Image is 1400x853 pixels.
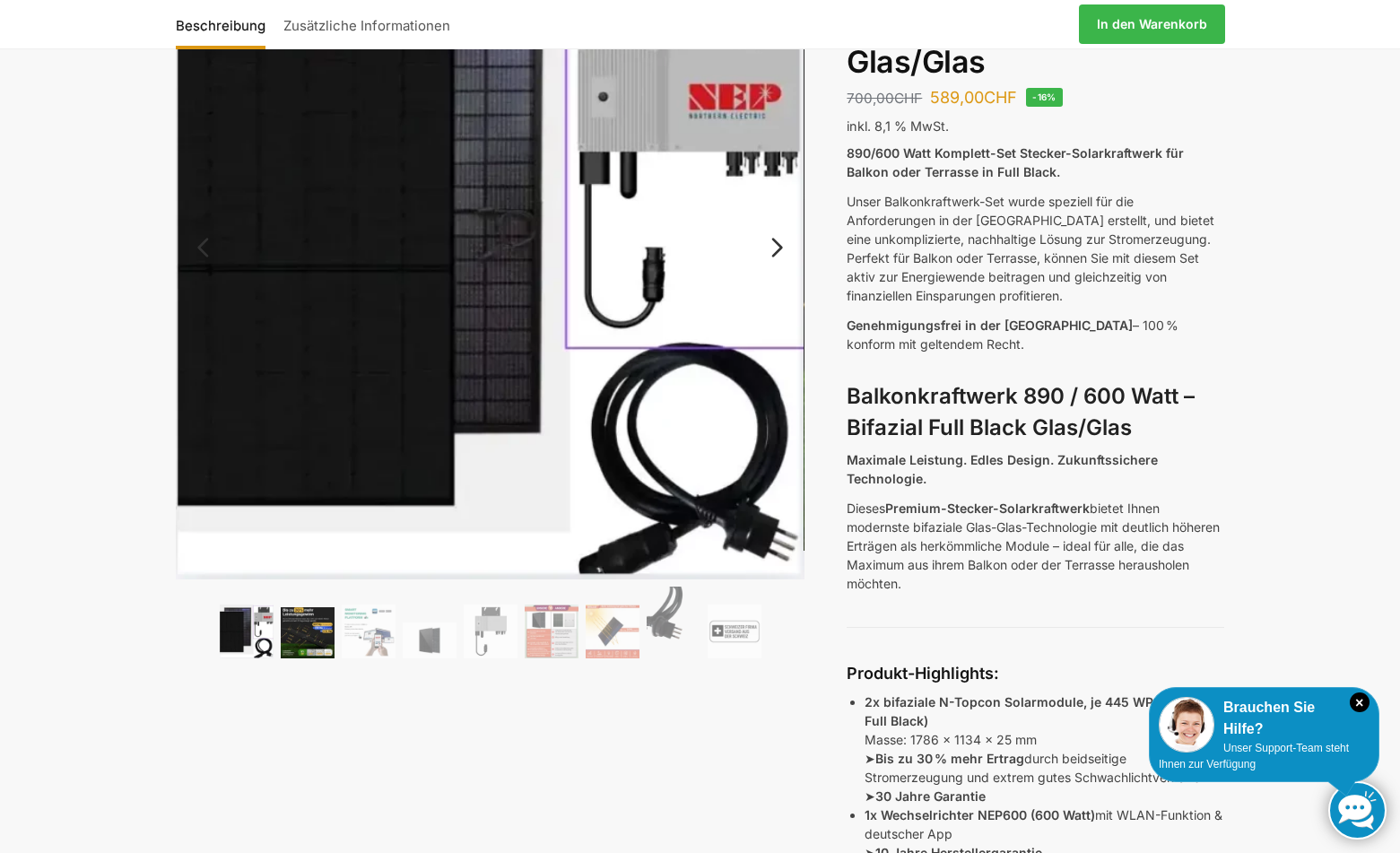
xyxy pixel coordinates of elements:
strong: Maximale Leistung. Edles Design. Zukunftssichere Technologie. [847,452,1158,486]
div: Brauchen Sie Hilfe? [1159,697,1370,740]
a: In den Warenkorb [1079,4,1225,44]
img: Balkonkraftwerk 890/600 Watt bificial Glas/Glas – Bild 9 [708,605,761,658]
a: Beschreibung [176,3,274,46]
span: Genehmigungsfrei in der [GEOGRAPHIC_DATA] [847,318,1133,333]
bdi: 589,00 [930,88,1017,107]
img: Bificiales Hochleistungsmodul [220,605,274,658]
img: Balkonkraftwerk 890/600 Watt bificial Glas/Glas – Bild 3 [342,605,396,658]
bdi: 700,00 [847,90,922,107]
span: inkl. 8,1 % MwSt. [847,118,949,134]
img: Anschlusskabel-3meter_schweizer-stecker [647,587,700,658]
strong: Balkonkraftwerk 890 / 600 Watt – Bifazial Full Black Glas/Glas [847,383,1195,440]
strong: Bis zu 30 % mehr Ertrag [875,751,1024,766]
a: Zusätzliche Informationen [274,3,459,46]
img: Bificial 30 % mehr Leistung [586,605,639,658]
strong: 2x bifaziale N-Topcon Solarmodule, je 445 WP (Glas/Glas, Full Black) [865,694,1223,728]
img: Maysun [403,622,457,658]
span: Unser Support-Team steht Ihnen zur Verfügung [1159,742,1349,770]
p: Unser Balkonkraftwerk-Set wurde speziell für die Anforderungen in der [GEOGRAPHIC_DATA] erstellt,... [847,192,1224,305]
strong: Premium-Stecker-Solarkraftwerk [885,500,1090,516]
p: Dieses bietet Ihnen modernste bifaziale Glas-Glas-Technologie mit deutlich höheren Erträgen als h... [847,499,1224,593]
img: Balkonkraftwerk 890/600 Watt bificial Glas/Glas – Bild 5 [464,605,517,658]
strong: Produkt-Highlights: [847,664,999,683]
p: Masse: 1786 x 1134 x 25 mm ➤ durch beidseitige Stromerzeugung und extrem gutes Schwachlichtverhal... [865,692,1224,805]
strong: 30 Jahre Garantie [875,788,986,804]
img: Customer service [1159,697,1214,753]
span: CHF [984,88,1017,107]
span: – 100 % konform mit geltendem Recht. [847,318,1178,352]
img: Bificial im Vergleich zu billig Modulen [525,605,578,658]
span: CHF [894,90,922,107]
i: Schließen [1350,692,1370,712]
strong: 890/600 Watt Komplett-Set Stecker-Solarkraftwerk für Balkon oder Terrasse in Full Black. [847,145,1184,179]
img: Balkonkraftwerk 890/600 Watt bificial Glas/Glas – Bild 2 [281,607,335,658]
span: -16% [1026,88,1063,107]
strong: 1x Wechselrichter NEP600 (600 Watt) [865,807,1095,823]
